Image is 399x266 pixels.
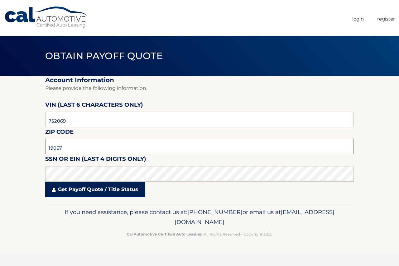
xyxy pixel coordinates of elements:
h2: Account Information [45,76,354,84]
a: Cal Automotive [4,6,88,28]
span: [PHONE_NUMBER] [187,208,243,216]
a: Get Payoff Quote / Title Status [45,182,145,197]
strong: Cal Automotive Certified Auto Leasing [127,232,201,236]
span: Obtain Payoff Quote [45,50,163,62]
p: - All Rights Reserved - Copyright 2025 [49,231,350,237]
label: Zip Code [45,127,74,139]
p: If you need assistance, please contact us at: or email us at [49,207,350,227]
a: Register [377,14,395,24]
a: Login [352,14,364,24]
p: Please provide the following information. [45,84,354,93]
label: SSN or EIN (last 4 digits only) [45,154,146,166]
label: VIN (last 6 characters only) [45,100,143,112]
